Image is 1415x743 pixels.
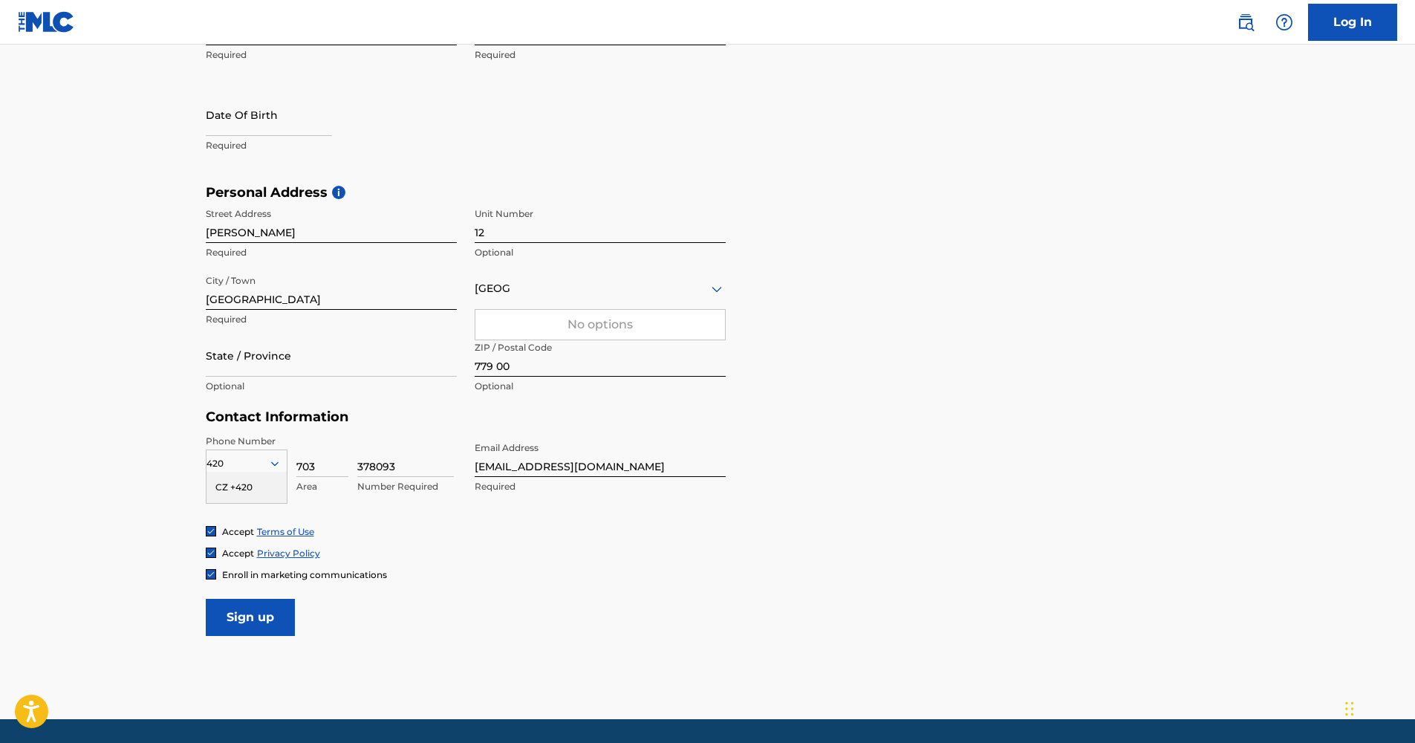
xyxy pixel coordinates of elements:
span: Accept [222,526,254,537]
div: CZ +420 [206,472,287,503]
p: Number Required [357,480,454,493]
p: Optional [206,380,457,393]
p: Optional [475,246,726,259]
p: Required [206,313,457,326]
img: checkbox [206,548,215,557]
a: Public Search [1231,7,1261,37]
p: Area [296,480,348,493]
div: No options [475,310,725,340]
input: Sign up [206,599,295,636]
img: MLC Logo [18,11,75,33]
img: help [1275,13,1293,31]
iframe: Chat Widget [1341,672,1415,743]
p: Required [475,48,726,62]
h5: Personal Address [206,184,1210,201]
h5: Contact Information [206,409,726,426]
a: Log In [1308,4,1397,41]
img: search [1237,13,1255,31]
p: Required [206,246,457,259]
p: Required [475,480,726,493]
span: Accept [222,548,254,559]
p: Required [206,139,457,152]
div: Přetáhnout [1345,687,1354,731]
div: Help [1269,7,1299,37]
p: Optional [475,380,726,393]
img: checkbox [206,570,215,579]
a: Privacy Policy [257,548,320,559]
a: Terms of Use [257,526,314,537]
span: Enroll in marketing communications [222,569,387,580]
p: Required [206,48,457,62]
span: i [332,186,345,199]
img: checkbox [206,527,215,536]
div: Widget pro chat [1341,672,1415,743]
